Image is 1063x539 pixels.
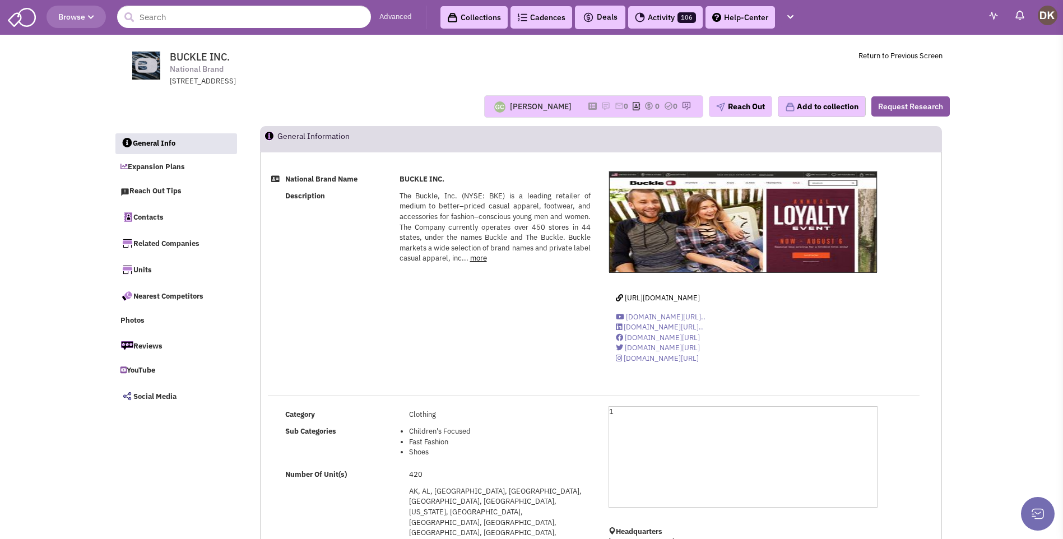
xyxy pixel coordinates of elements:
a: [DOMAIN_NAME][URL].. [616,322,703,332]
a: Advanced [379,12,412,22]
span: Deals [583,12,618,22]
b: National Brand Name [285,174,358,184]
img: icon-collection-lavender-black.svg [447,12,458,23]
img: icon-email-active-16.png [615,101,624,110]
span: Browse [58,12,94,22]
a: [DOMAIN_NAME][URL] [616,354,699,363]
img: Cadences_logo.png [517,13,527,21]
img: icon-collection-lavender.png [785,102,795,112]
a: General Info [115,133,238,155]
button: Reach Out [709,96,772,117]
img: TaskCount.png [664,101,673,110]
button: Add to collection [778,96,866,117]
li: Fast Fashion [409,437,591,448]
img: icon-note.png [601,101,610,110]
b: Sub Categories [285,426,336,436]
b: BUCKLE INC. [400,174,444,184]
b: Headquarters [616,527,662,536]
span: National Brand [170,63,224,75]
a: Reach Out Tips [115,181,237,202]
span: 106 [677,12,696,23]
img: Activity.png [635,12,645,22]
a: [DOMAIN_NAME][URL] [616,333,700,342]
span: [DOMAIN_NAME][URL] [625,333,700,342]
img: www.buckle.com [121,52,172,80]
span: 0 [673,101,677,111]
a: [DOMAIN_NAME][URL] [616,343,700,352]
a: Help-Center [705,6,775,29]
b: Category [285,410,315,419]
b: Description [285,191,325,201]
td: Clothing [406,406,594,423]
a: Contacts [115,205,237,229]
img: SmartAdmin [8,6,36,27]
h2: General Information [277,127,350,151]
img: Donnie Keller [1038,6,1057,25]
a: Nearest Competitors [115,284,237,308]
img: plane.png [716,103,725,111]
a: [URL][DOMAIN_NAME] [616,293,700,303]
input: Search [117,6,371,28]
a: Photos [115,310,237,332]
span: 0 [655,101,660,111]
a: Units [115,258,237,281]
button: Browse [47,6,106,28]
div: 1 [609,406,878,508]
img: icon-deals.svg [583,11,594,24]
a: Activity106 [628,6,703,29]
a: more [470,253,487,263]
span: The Buckle, Inc. (NYSE: BKE) is a leading retailer of medium to better–priced casual apparel, foo... [400,191,591,263]
span: [DOMAIN_NAME][URL].. [626,312,705,322]
button: Deals [579,10,621,25]
td: 420 [406,466,594,483]
span: [DOMAIN_NAME][URL] [625,343,700,352]
span: [DOMAIN_NAME][URL].. [624,322,703,332]
span: 0 [624,101,628,111]
span: [URL][DOMAIN_NAME] [625,293,700,303]
button: Request Research [871,96,950,117]
img: icon-dealamount.png [644,101,653,110]
a: Return to Previous Screen [858,51,943,61]
b: Number Of Unit(s) [285,470,347,479]
div: [STREET_ADDRESS] [170,76,462,87]
span: BUCKLE INC. [170,50,230,63]
img: BUCKLE INC. [609,171,877,273]
a: [DOMAIN_NAME][URL].. [616,312,705,322]
img: help.png [712,13,721,22]
a: YouTube [115,360,237,382]
li: Shoes [409,447,591,458]
a: Related Companies [115,231,237,255]
a: Social Media [115,384,237,408]
li: Children's Focused [409,426,591,437]
div: [PERSON_NAME] [510,101,572,112]
a: Reviews [115,334,237,357]
a: Expansion Plans [115,157,237,178]
a: Collections [440,6,508,29]
a: Cadences [510,6,572,29]
span: [DOMAIN_NAME][URL] [624,354,699,363]
img: research-icon.png [682,101,691,110]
